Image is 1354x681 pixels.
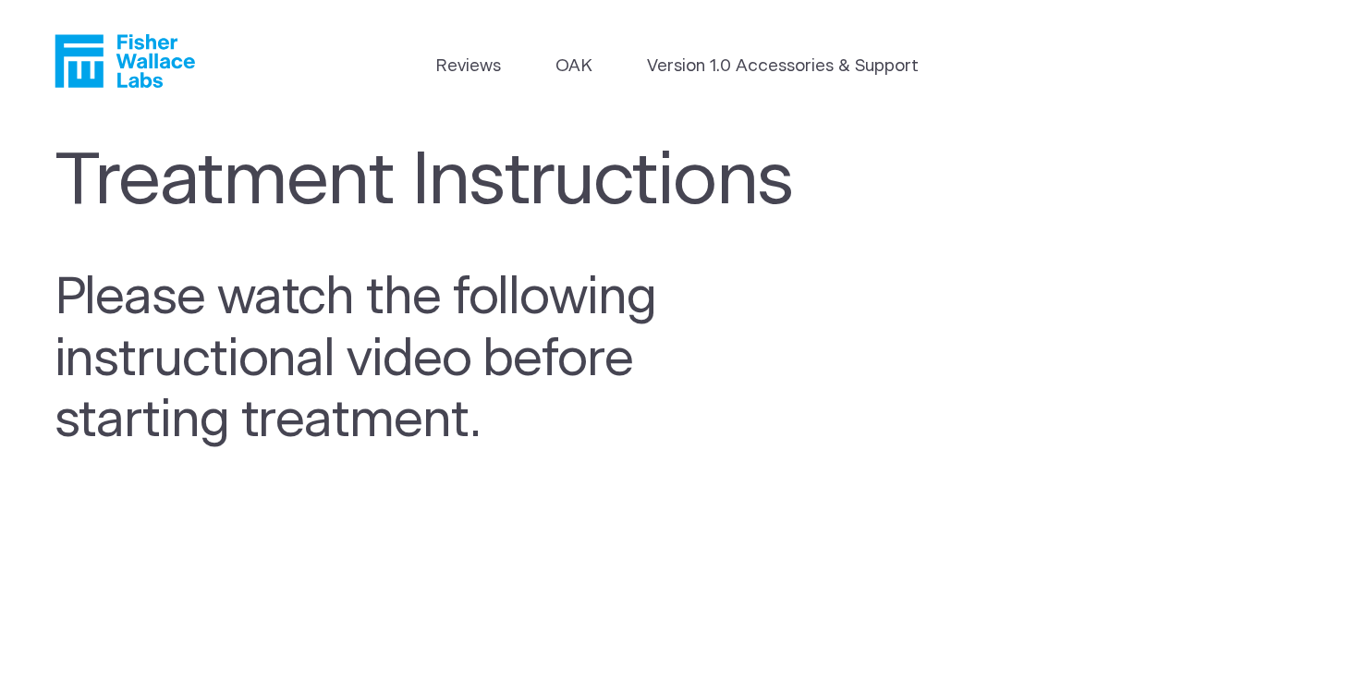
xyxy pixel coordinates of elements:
[55,34,195,88] a: Fisher Wallace
[647,54,919,79] a: Version 1.0 Accessories & Support
[55,140,823,225] h1: Treatment Instructions
[435,54,501,79] a: Reviews
[555,54,592,79] a: OAK
[55,267,738,452] h2: Please watch the following instructional video before starting treatment.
